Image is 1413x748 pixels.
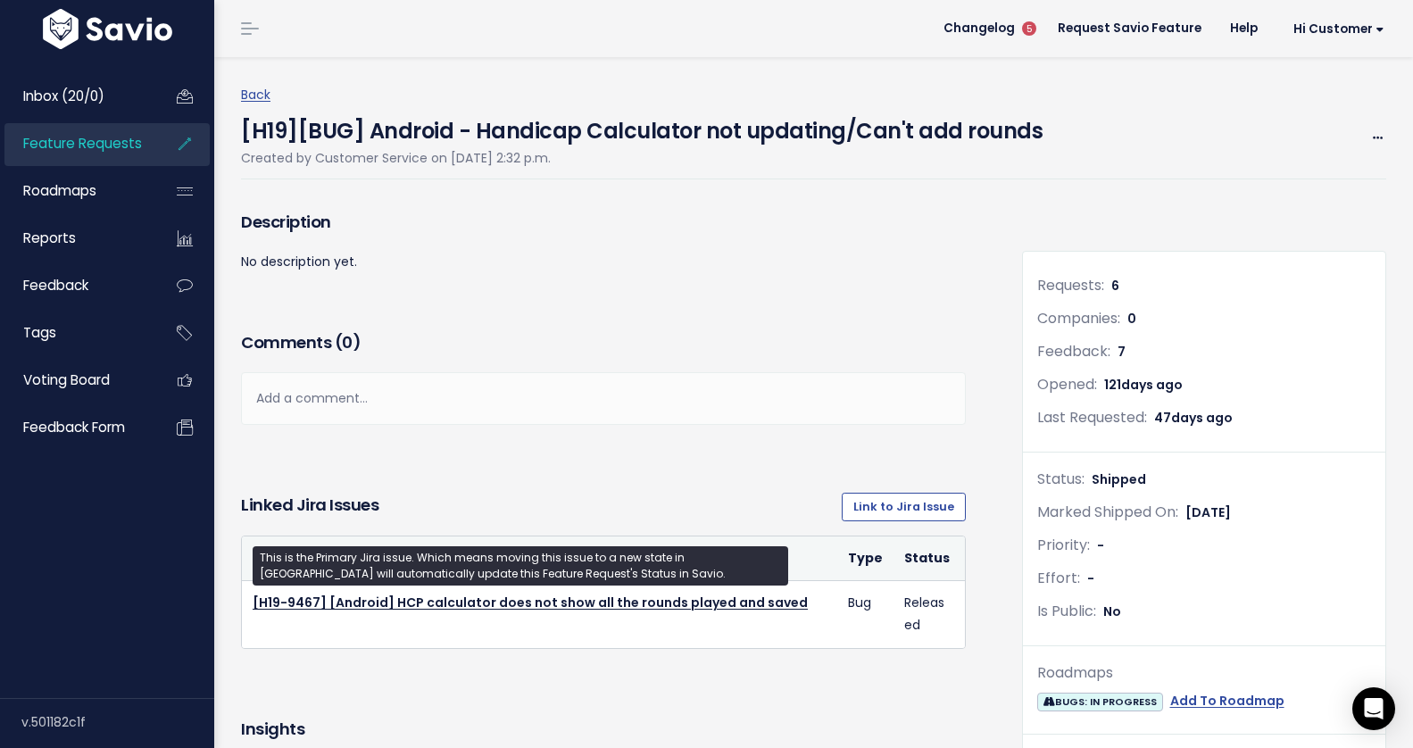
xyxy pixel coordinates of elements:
[241,251,966,273] p: No description yet.
[253,594,808,611] a: [H19-9467] [Android] HCP calculator does not show all the rounds played and saved
[4,218,148,259] a: Reports
[23,134,142,153] span: Feature Requests
[943,22,1015,35] span: Changelog
[241,106,1043,147] h4: [H19][BUG] Android - Handicap Calculator not updating/Can't add rounds
[4,312,148,353] a: Tags
[1037,374,1097,395] span: Opened:
[1022,21,1036,36] span: 5
[1104,376,1183,394] span: 121
[4,170,148,212] a: Roadmaps
[1352,687,1395,730] div: Open Intercom Messenger
[1037,568,1080,588] span: Effort:
[1272,15,1399,43] a: Hi Customer
[1111,277,1119,295] span: 6
[241,210,966,235] h3: Description
[894,536,960,581] th: Status
[1037,407,1147,428] span: Last Requested:
[1185,503,1231,521] span: [DATE]
[842,493,966,521] a: Link to Jira Issue
[1037,693,1162,711] span: BUGS: IN PROGRESS
[1092,470,1146,488] span: Shipped
[1037,690,1162,712] a: BUGS: IN PROGRESS
[837,536,894,581] th: Type
[1037,535,1090,555] span: Priority:
[241,86,270,104] a: Back
[1171,409,1233,427] span: days ago
[4,407,148,448] a: Feedback form
[242,536,837,581] th: Title
[1037,308,1120,328] span: Companies:
[241,717,304,742] h3: Insights
[241,149,551,167] span: Created by Customer Service on [DATE] 2:32 p.m.
[241,493,378,521] h3: Linked Jira issues
[4,265,148,306] a: Feedback
[1037,341,1110,362] span: Feedback:
[1121,376,1183,394] span: days ago
[38,9,177,49] img: logo-white.9d6f32f41409.svg
[23,370,110,389] span: Voting Board
[4,123,148,164] a: Feature Requests
[1103,603,1121,620] span: No
[1037,601,1096,621] span: Is Public:
[1037,661,1371,686] div: Roadmaps
[23,323,56,342] span: Tags
[23,87,104,105] span: Inbox (20/0)
[894,581,960,648] td: Released
[1037,275,1104,295] span: Requests:
[253,546,788,586] div: This is the Primary Jira issue. Which means moving this issue to a new state in [GEOGRAPHIC_DATA]...
[1087,569,1094,587] span: -
[1216,15,1272,42] a: Help
[23,276,88,295] span: Feedback
[23,229,76,247] span: Reports
[342,331,353,353] span: 0
[21,699,214,745] div: v.501182c1f
[1118,343,1126,361] span: 7
[1154,409,1233,427] span: 47
[1037,502,1178,522] span: Marked Shipped On:
[1293,22,1384,36] span: Hi Customer
[1043,15,1216,42] a: Request Savio Feature
[23,418,125,436] span: Feedback form
[1127,310,1136,328] span: 0
[4,360,148,401] a: Voting Board
[241,372,966,425] div: Add a comment...
[23,181,96,200] span: Roadmaps
[837,581,894,648] td: Bug
[1170,690,1284,712] a: Add To Roadmap
[1037,469,1085,489] span: Status:
[1097,536,1104,554] span: -
[241,330,966,355] h3: Comments ( )
[4,76,148,117] a: Inbox (20/0)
